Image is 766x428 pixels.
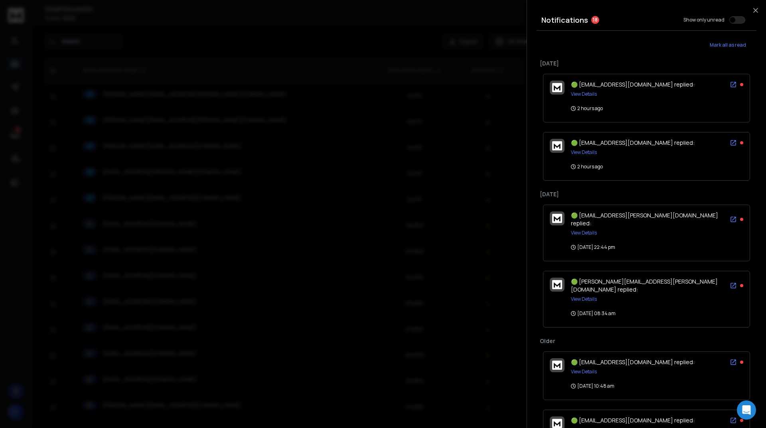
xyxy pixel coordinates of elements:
[540,190,753,198] p: [DATE]
[737,400,756,420] div: Open Intercom Messenger
[571,91,597,97] button: View Details
[540,59,753,67] p: [DATE]
[552,280,562,289] img: logo
[540,337,753,345] p: Older
[571,296,597,302] button: View Details
[571,164,603,170] p: 2 hours ago
[571,105,603,112] p: 2 hours ago
[571,416,695,424] span: 🟢 [EMAIL_ADDRESS][DOMAIN_NAME] replied:
[571,278,718,293] span: 🟢 [PERSON_NAME][EMAIL_ADDRESS][PERSON_NAME][DOMAIN_NAME] replied:
[571,149,597,156] button: View Details
[541,14,588,26] h3: Notifications
[552,419,562,428] img: logo
[571,230,597,236] button: View Details
[552,83,562,92] img: logo
[552,141,562,150] img: logo
[552,214,562,223] img: logo
[571,383,614,389] p: [DATE] 10:48 am
[571,369,597,375] button: View Details
[571,211,718,227] span: 🟢 [EMAIL_ADDRESS][PERSON_NAME][DOMAIN_NAME] replied:
[571,81,695,88] span: 🟢 [EMAIL_ADDRESS][DOMAIN_NAME] replied:
[591,16,599,24] span: 18
[571,310,616,317] p: [DATE] 08:34 am
[552,361,562,370] img: logo
[683,17,725,23] label: Show only unread
[699,37,756,53] button: Mark all as read
[571,358,695,366] span: 🟢 [EMAIL_ADDRESS][DOMAIN_NAME] replied:
[571,139,695,146] span: 🟢 [EMAIL_ADDRESS][DOMAIN_NAME] replied:
[710,42,746,48] span: Mark all as read
[571,244,615,250] p: [DATE] 22:44 pm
